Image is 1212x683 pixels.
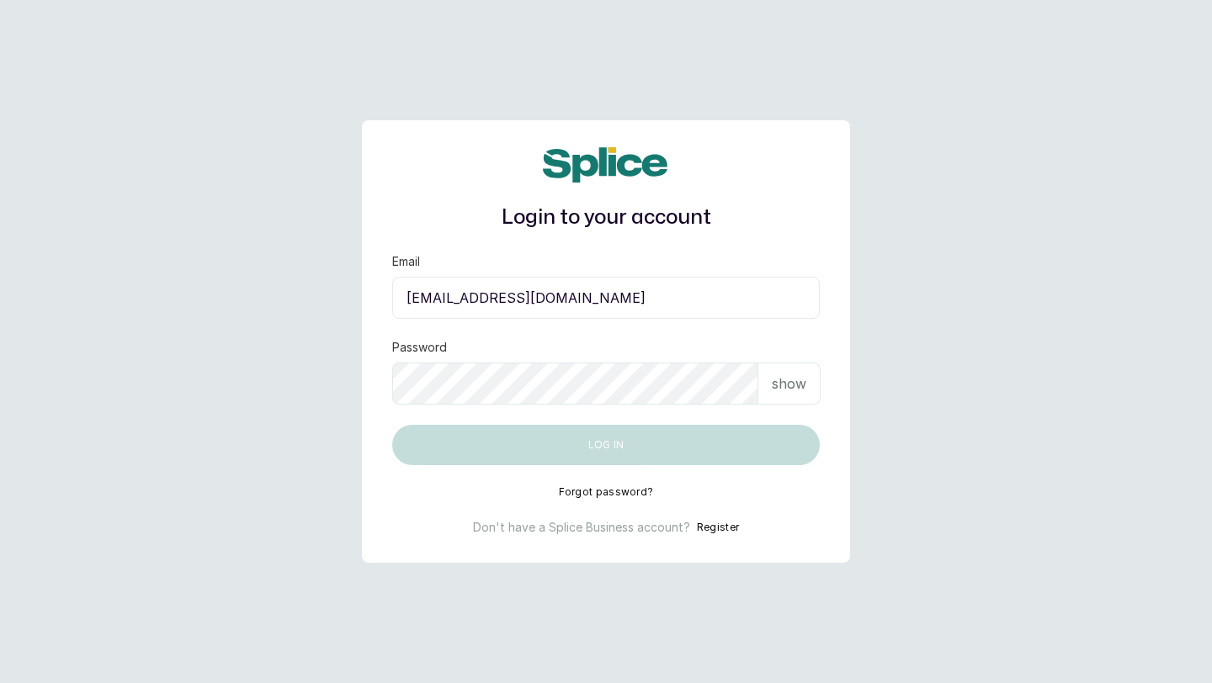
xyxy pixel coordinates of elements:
button: Forgot password? [559,485,654,499]
h1: Login to your account [392,203,820,233]
label: Email [392,253,420,270]
input: email@acme.com [392,277,820,319]
p: Don't have a Splice Business account? [473,519,690,536]
button: Log in [392,425,820,465]
button: Register [697,519,739,536]
label: Password [392,339,447,356]
p: show [772,373,806,394]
